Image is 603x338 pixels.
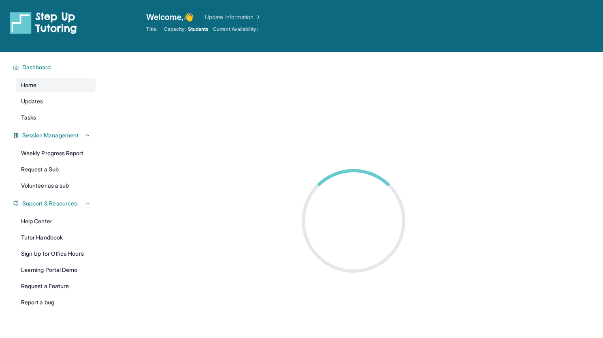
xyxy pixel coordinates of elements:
[16,246,96,261] a: Sign Up for Office Hours
[16,178,96,193] a: Volunteer as a sub
[164,26,186,32] span: Capacity:
[188,26,209,32] span: Students
[22,199,77,208] span: Support & Resources
[16,279,96,293] a: Request a Feature
[21,113,36,122] span: Tasks
[16,162,96,177] a: Request a Sub
[10,11,77,34] img: logo
[146,26,158,32] span: Title:
[19,199,91,208] button: Support & Resources
[146,11,194,23] span: Welcome, 👋
[205,13,262,21] a: Update Information
[21,81,36,89] span: Home
[22,131,79,139] span: Session Management
[16,110,96,125] a: Tasks
[254,13,262,21] img: Chevron Right
[16,146,96,160] a: Weekly Progress Report
[16,295,96,310] a: Report a bug
[16,78,96,92] a: Home
[213,26,258,32] span: Current Availability:
[16,230,96,245] a: Tutor Handbook
[16,94,96,109] a: Updates
[19,131,91,139] button: Session Management
[22,63,51,71] span: Dashboard
[21,97,43,105] span: Updates
[16,214,96,229] a: Help Center
[16,263,96,277] a: Learning Portal Demo
[19,63,91,71] button: Dashboard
